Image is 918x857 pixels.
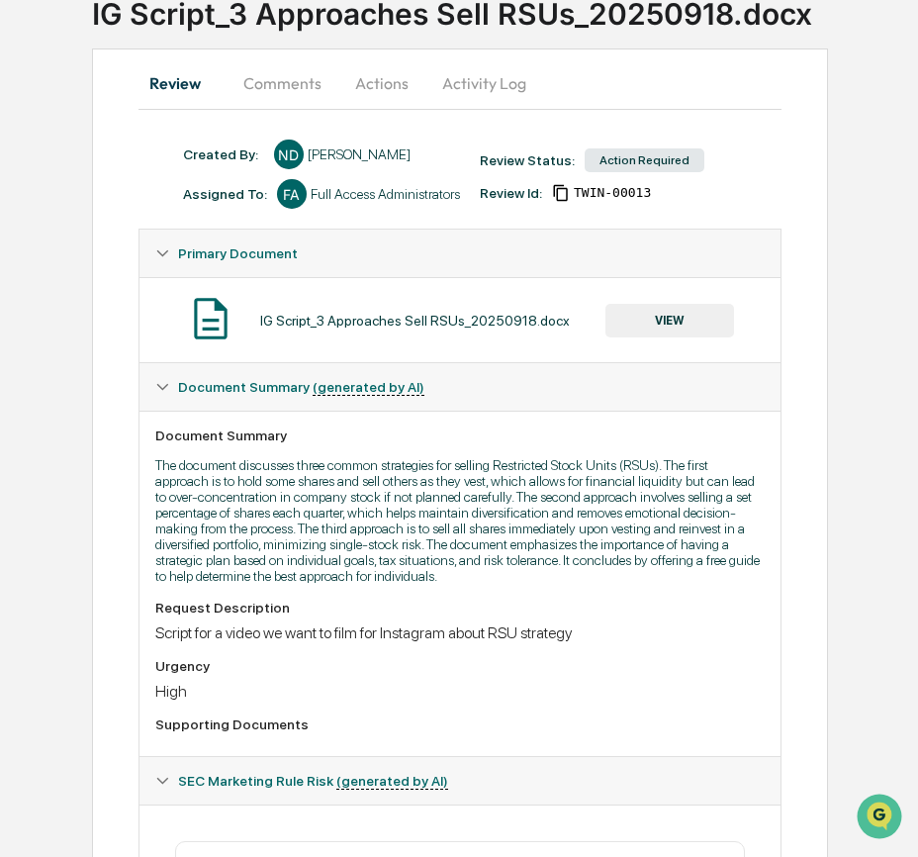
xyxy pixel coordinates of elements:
[139,757,780,805] div: SEC Marketing Rule Risk (generated by AI)
[197,335,239,350] span: Pylon
[67,171,250,187] div: We're available if you need us!
[183,186,267,202] div: Assigned To:
[139,363,780,411] div: Document Summary (generated by AI)
[139,230,780,277] div: Primary Document
[855,792,908,845] iframe: Open customer support
[136,241,253,277] a: 🗄️Attestations
[308,146,411,162] div: [PERSON_NAME]
[67,151,324,171] div: Start new chat
[155,600,765,616] div: Request Description
[20,151,55,187] img: 1746055101610-c473b297-6a78-478c-a979-82029cc54cd1
[228,59,337,107] button: Comments
[155,623,765,642] div: Script for a video we want to film for Instagram about RSU strategy
[274,140,304,169] div: ND
[155,428,765,443] div: Document Summary
[311,186,460,202] div: Full Access Administrators
[163,249,245,269] span: Attestations
[20,289,36,305] div: 🔎
[155,658,765,674] div: Urgency
[155,682,765,701] div: High
[12,241,136,277] a: 🖐️Preclearance
[186,294,235,343] img: Document Icon
[20,42,360,73] p: How can we help?
[40,287,125,307] span: Data Lookup
[426,59,542,107] button: Activity Log
[178,773,448,789] span: SEC Marketing Rule Risk
[313,379,424,396] u: (generated by AI)
[139,334,239,350] a: Powered byPylon
[605,304,734,337] button: VIEW
[277,179,307,209] div: FA
[143,251,159,267] div: 🗄️
[155,457,765,584] p: The document discusses three common strategies for selling Restricted Stock Units (RSUs). The fir...
[139,277,780,362] div: Primary Document
[336,773,448,790] u: (generated by AI)
[178,379,424,395] span: Document Summary
[260,313,570,329] div: IG Script_3 Approaches Sell RSUs_20250918.docx
[183,146,264,162] div: Created By: ‎ ‎
[480,152,575,168] div: Review Status:
[12,279,133,315] a: 🔎Data Lookup
[138,59,228,107] button: Review
[337,59,426,107] button: Actions
[40,249,128,269] span: Preclearance
[585,148,704,172] div: Action Required
[155,716,765,732] div: Supporting Documents
[139,411,780,756] div: Document Summary (generated by AI)
[336,157,360,181] button: Start new chat
[574,185,651,201] span: 404fa3b1-adb8-4b3d-965a-c72f63c00d77
[138,59,781,107] div: secondary tabs example
[178,245,298,261] span: Primary Document
[20,251,36,267] div: 🖐️
[480,185,542,201] div: Review Id:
